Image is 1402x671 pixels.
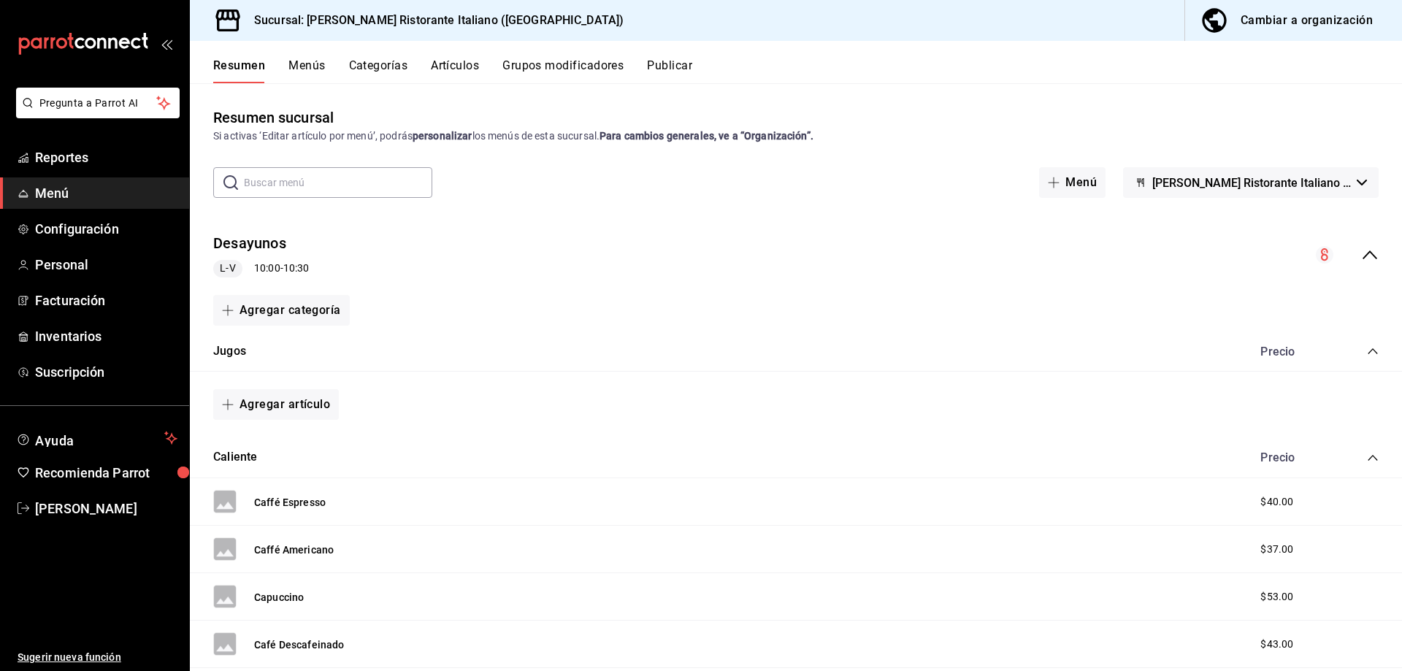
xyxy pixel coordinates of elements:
button: Grupos modificadores [502,58,624,83]
button: Café Descafeinado [254,637,345,652]
button: Desayunos [213,233,286,254]
div: 10:00 - 10:30 [213,260,309,277]
span: [PERSON_NAME] [35,499,177,518]
button: Jugos [213,343,246,360]
div: Resumen sucursal [213,107,334,129]
button: collapse-category-row [1367,345,1379,357]
span: Configuración [35,219,177,239]
span: Inventarios [35,326,177,346]
button: collapse-category-row [1367,452,1379,464]
button: Capuccino [254,590,304,605]
input: Buscar menú [244,168,432,197]
button: Agregar artículo [213,389,339,420]
button: Publicar [647,58,692,83]
div: Precio [1246,450,1339,464]
button: Menús [288,58,325,83]
span: Pregunta a Parrot AI [39,96,157,111]
div: navigation tabs [213,58,1402,83]
button: Caffé Espresso [254,495,326,510]
span: Facturación [35,291,177,310]
h3: Sucursal: [PERSON_NAME] Ristorante Italiano ([GEOGRAPHIC_DATA]) [242,12,624,29]
button: Artículos [431,58,479,83]
span: Menú [35,183,177,203]
button: Agregar categoría [213,295,350,326]
button: Pregunta a Parrot AI [16,88,180,118]
strong: Para cambios generales, ve a “Organización”. [600,130,813,142]
div: Si activas ‘Editar artículo por menú’, podrás los menús de esta sucursal. [213,129,1379,144]
span: $37.00 [1260,542,1293,557]
span: L-V [214,261,241,276]
span: Recomienda Parrot [35,463,177,483]
button: Categorías [349,58,408,83]
button: [PERSON_NAME] Ristorante Italiano - [GEOGRAPHIC_DATA] [1123,167,1379,198]
span: $40.00 [1260,494,1293,510]
span: $53.00 [1260,589,1293,605]
button: Menú [1039,167,1106,198]
button: open_drawer_menu [161,38,172,50]
span: Personal [35,255,177,275]
span: $43.00 [1260,637,1293,652]
span: Ayuda [35,429,158,447]
span: Reportes [35,147,177,167]
span: Sugerir nueva función [18,650,177,665]
span: [PERSON_NAME] Ristorante Italiano - [GEOGRAPHIC_DATA] [1152,176,1351,190]
div: Precio [1246,345,1339,358]
button: Caliente [213,449,257,466]
div: collapse-menu-row [190,221,1402,289]
button: Resumen [213,58,265,83]
strong: personalizar [413,130,472,142]
a: Pregunta a Parrot AI [10,106,180,121]
button: Caffé Americano [254,542,334,557]
span: Suscripción [35,362,177,382]
div: Cambiar a organización [1241,10,1373,31]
